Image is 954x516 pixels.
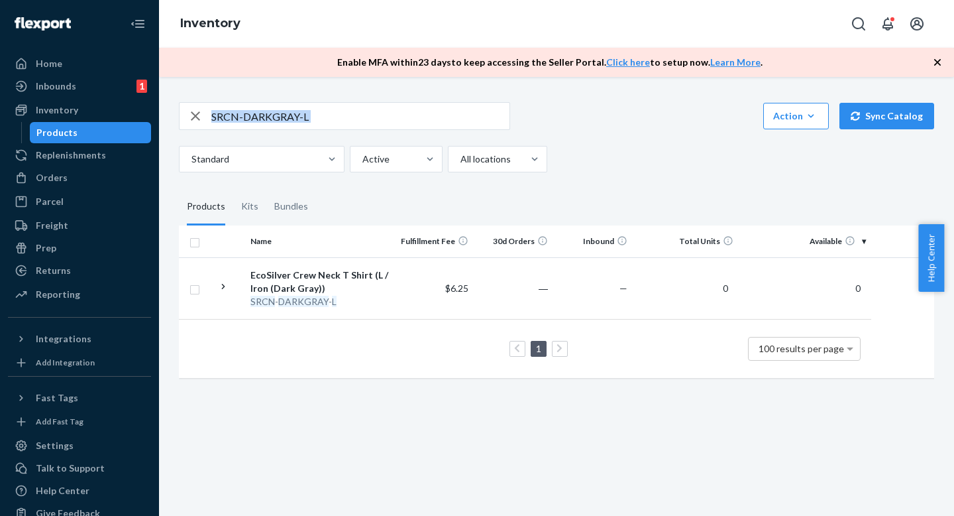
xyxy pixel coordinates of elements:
a: Learn More [710,56,761,68]
a: Talk to Support [8,458,151,479]
div: Settings [36,439,74,452]
button: Close Navigation [125,11,151,37]
button: Open notifications [874,11,901,37]
button: Open Search Box [845,11,872,37]
div: Parcel [36,195,64,208]
input: Search inventory by name or sku [211,103,509,129]
div: - - [250,295,389,308]
th: Total Units [633,226,739,257]
th: Inbound [553,226,633,257]
a: Inventory [8,99,151,121]
p: Enable MFA within 23 days to keep accessing the Seller Portal. to setup now. . [337,56,763,69]
input: Standard [190,153,191,166]
em: L [332,296,337,307]
span: 100 results per page [759,343,844,354]
div: Prep [36,241,56,255]
div: Replenishments [36,149,106,162]
a: Parcel [8,191,151,212]
button: Integrations [8,328,151,350]
div: Action [773,109,819,123]
input: All locations [459,153,460,166]
div: Integrations [36,332,91,346]
button: Help Center [918,224,944,292]
th: Fulfillment Fee [394,226,474,257]
a: Add Integration [8,355,151,371]
button: Action [763,103,829,129]
a: Settings [8,435,151,456]
th: 30d Orders [474,226,553,257]
div: Add Integration [36,357,95,368]
th: Available [739,226,871,257]
a: Add Fast Tag [8,414,151,430]
div: Home [36,57,62,70]
span: 0 [717,283,733,294]
div: 1 [136,80,147,93]
a: Prep [8,237,151,259]
div: Kits [241,188,258,226]
button: Sync Catalog [839,103,934,129]
em: DARKGRAY [278,296,329,307]
a: Replenishments [8,145,151,166]
a: Reporting [8,284,151,305]
span: $6.25 [445,283,468,294]
a: Click here [606,56,650,68]
a: Products [30,122,152,143]
div: Freight [36,219,68,232]
th: Name [245,226,394,257]
div: Talk to Support [36,462,105,475]
div: Reporting [36,288,80,301]
div: Inventory [36,103,78,117]
a: Home [8,53,151,74]
td: ― [474,257,553,319]
div: Products [187,188,225,226]
div: EcoSilver Crew Neck T Shirt (L / Iron (Dark Gray)) [250,269,389,295]
span: 0 [850,283,866,294]
a: Returns [8,260,151,281]
div: Fast Tags [36,391,78,405]
div: Products [36,126,78,139]
a: Inbounds1 [8,76,151,97]
div: Inbounds [36,80,76,93]
div: Orders [36,171,68,184]
a: Freight [8,215,151,236]
a: Help Center [8,480,151,501]
img: Flexport logo [15,17,71,31]
div: Help Center [36,484,89,497]
span: — [619,283,627,294]
input: Active [361,153,362,166]
a: Orders [8,167,151,188]
ol: breadcrumbs [170,5,251,43]
button: Fast Tags [8,387,151,409]
button: Open account menu [904,11,930,37]
a: Page 1 is your current page [533,343,544,354]
div: Add Fast Tag [36,416,83,427]
div: Bundles [274,188,308,226]
div: Returns [36,264,71,277]
em: SRCN [250,296,275,307]
a: Inventory [180,16,240,31]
